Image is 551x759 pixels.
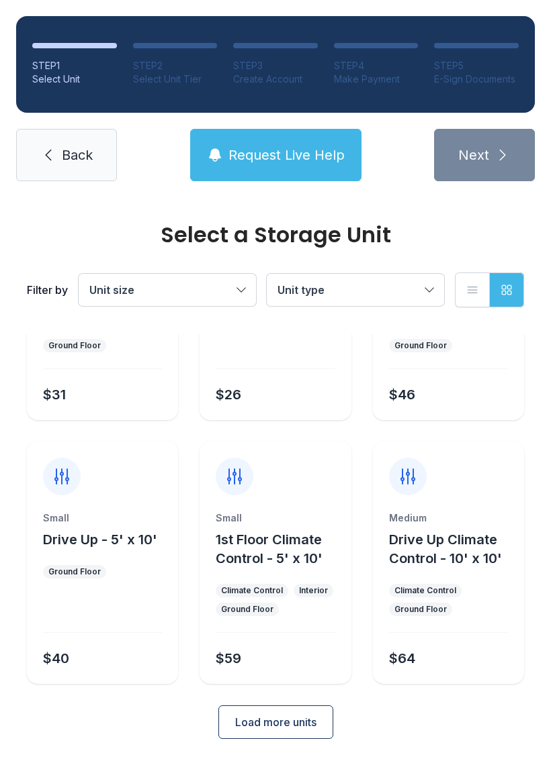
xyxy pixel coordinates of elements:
div: $59 [216,649,241,668]
span: Back [62,146,93,164]
div: Climate Control [221,585,283,596]
button: Drive Up - 5' x 10' [43,530,157,549]
span: Next [458,146,489,164]
div: Ground Floor [394,604,447,615]
span: Drive Up - 5' x 10' [43,532,157,548]
div: Select Unit Tier [133,72,218,86]
div: Ground Floor [48,566,101,577]
div: Ground Floor [394,340,447,351]
span: Load more units [235,714,316,730]
div: Ground Floor [221,604,273,615]
div: $40 [43,649,69,668]
div: Interior [299,585,328,596]
span: 1st Floor Climate Control - 5' x 10' [216,532,323,566]
div: STEP 1 [32,59,117,72]
span: Drive Up Climate Control - 10' x 10' [389,532,502,566]
div: Make Payment [334,72,419,86]
div: STEP 3 [233,59,318,72]
button: Unit type [267,274,444,306]
div: STEP 5 [434,59,519,72]
div: STEP 2 [133,59,218,72]
div: $46 [389,385,415,404]
button: Unit size [79,274,256,306]
div: Climate Control [394,585,456,596]
div: E-Sign Documents [434,72,519,86]
div: $64 [389,649,415,668]
span: Unit type [278,283,325,297]
div: Filter by [27,282,68,298]
div: Medium [389,511,508,525]
div: Select a Storage Unit [27,224,524,246]
div: Create Account [233,72,318,86]
div: Small [43,511,162,525]
div: Small [216,511,335,525]
button: 1st Floor Climate Control - 5' x 10' [216,530,345,568]
div: $31 [43,385,66,404]
button: Drive Up Climate Control - 10' x 10' [389,530,519,568]
div: Ground Floor [48,340,101,351]
div: $26 [216,385,241,404]
span: Request Live Help [228,146,345,164]
div: Select Unit [32,72,117,86]
span: Unit size [89,283,134,297]
div: STEP 4 [334,59,419,72]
